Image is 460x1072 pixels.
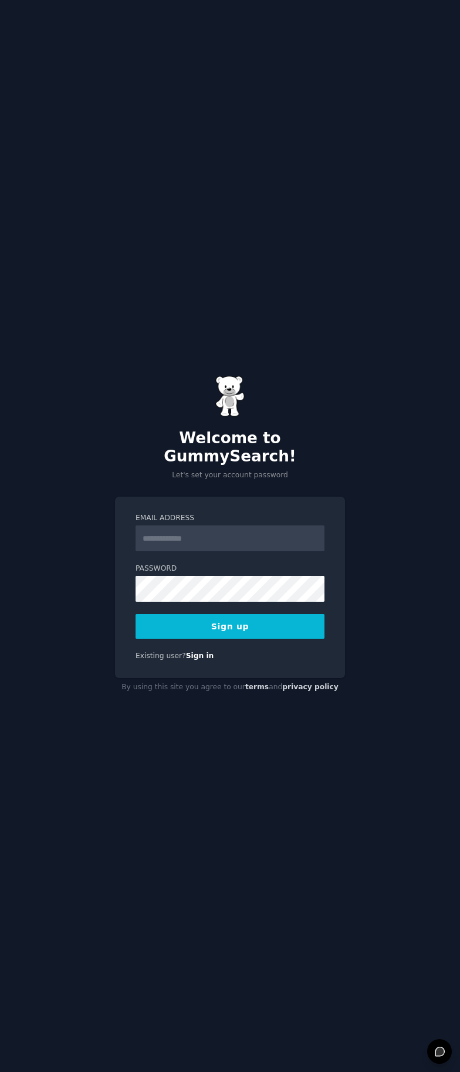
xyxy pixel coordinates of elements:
[186,652,214,660] a: Sign in
[115,470,345,481] p: Let's set your account password
[215,376,245,417] img: Gummy Bear
[115,429,345,466] h2: Welcome to GummySearch!
[282,683,339,691] a: privacy policy
[136,513,324,524] label: Email Address
[136,614,324,639] button: Sign up
[136,564,324,574] label: Password
[245,683,269,691] a: terms
[115,678,345,697] div: By using this site you agree to our and
[136,652,186,660] span: Existing user?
